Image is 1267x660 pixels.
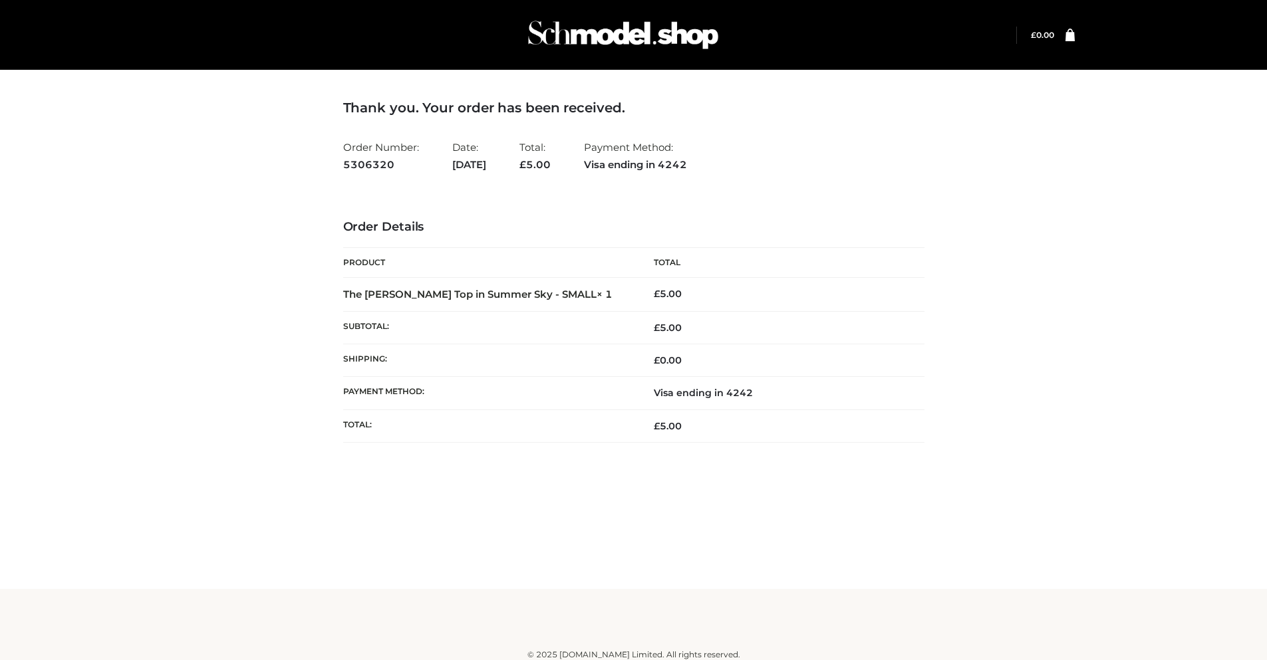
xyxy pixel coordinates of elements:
[343,377,634,409] th: Payment method:
[343,100,924,116] h3: Thank you. Your order has been received.
[654,322,682,334] span: 5.00
[1031,30,1054,40] a: £0.00
[597,288,613,300] strong: × 1
[584,136,687,176] li: Payment Method:
[519,158,551,171] span: 5.00
[584,156,687,173] strong: Visa ending in 4242
[654,322,660,334] span: £
[343,311,634,344] th: Subtotal:
[654,288,660,300] span: £
[634,377,924,409] td: Visa ending in 4242
[654,288,682,300] bdi: 5.00
[654,354,660,366] span: £
[343,288,613,300] strong: The [PERSON_NAME] Top in Summer Sky - SMALL
[343,136,419,176] li: Order Number:
[519,158,526,171] span: £
[343,156,419,173] strong: 5306320
[654,420,660,432] span: £
[343,344,634,377] th: Shipping:
[523,9,723,61] img: Schmodel Admin 964
[654,354,682,366] bdi: 0.00
[654,420,682,432] span: 5.00
[343,248,634,278] th: Product
[1031,30,1036,40] span: £
[452,136,486,176] li: Date:
[634,248,924,278] th: Total
[1031,30,1054,40] bdi: 0.00
[343,409,634,442] th: Total:
[343,220,924,235] h3: Order Details
[519,136,551,176] li: Total:
[452,156,486,173] strong: [DATE]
